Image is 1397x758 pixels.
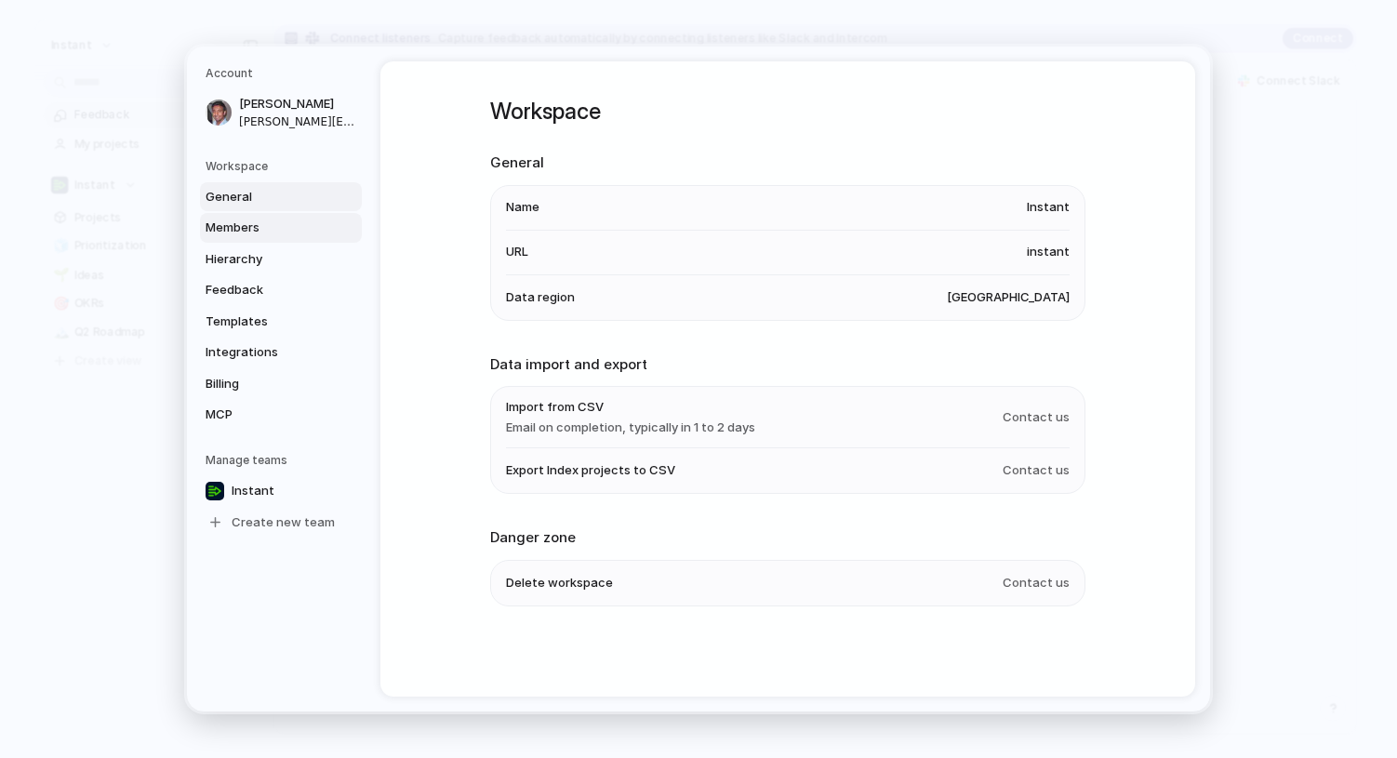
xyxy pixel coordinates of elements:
span: Feedback [206,281,325,299]
h5: Workspace [206,158,362,175]
a: Billing [200,369,362,399]
span: MCP [206,406,325,424]
span: URL [506,243,528,261]
h1: Workspace [490,95,1085,128]
span: Members [206,219,325,237]
span: General [206,188,325,206]
span: instant [1027,243,1070,261]
span: Create new team [232,513,335,532]
span: Contact us [1003,574,1070,592]
a: General [200,182,362,212]
span: Contact us [1003,461,1070,480]
a: Templates [200,307,362,337]
h5: Account [206,65,362,82]
a: MCP [200,400,362,430]
span: Export Index projects to CSV [506,461,675,480]
span: Hierarchy [206,250,325,269]
h2: General [490,153,1085,174]
span: Templates [206,313,325,331]
h5: Manage teams [206,452,362,469]
h2: Data import and export [490,354,1085,376]
span: Integrations [206,343,325,362]
a: Instant [200,476,362,506]
span: Billing [206,375,325,393]
a: Members [200,213,362,243]
span: Data region [506,288,575,307]
a: Create new team [200,508,362,538]
span: [PERSON_NAME] [239,95,358,113]
span: [PERSON_NAME][EMAIL_ADDRESS][DOMAIN_NAME] [239,113,358,130]
a: [PERSON_NAME][PERSON_NAME][EMAIL_ADDRESS][DOMAIN_NAME] [200,89,362,136]
span: Email on completion, typically in 1 to 2 days [506,419,755,437]
span: [GEOGRAPHIC_DATA] [947,288,1070,307]
a: Feedback [200,275,362,305]
span: Instant [232,482,274,500]
span: Contact us [1003,408,1070,427]
span: Name [506,198,539,217]
span: Import from CSV [506,398,755,417]
a: Hierarchy [200,245,362,274]
span: Delete workspace [506,574,613,592]
h2: Danger zone [490,527,1085,549]
span: Instant [1027,198,1070,217]
a: Integrations [200,338,362,367]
